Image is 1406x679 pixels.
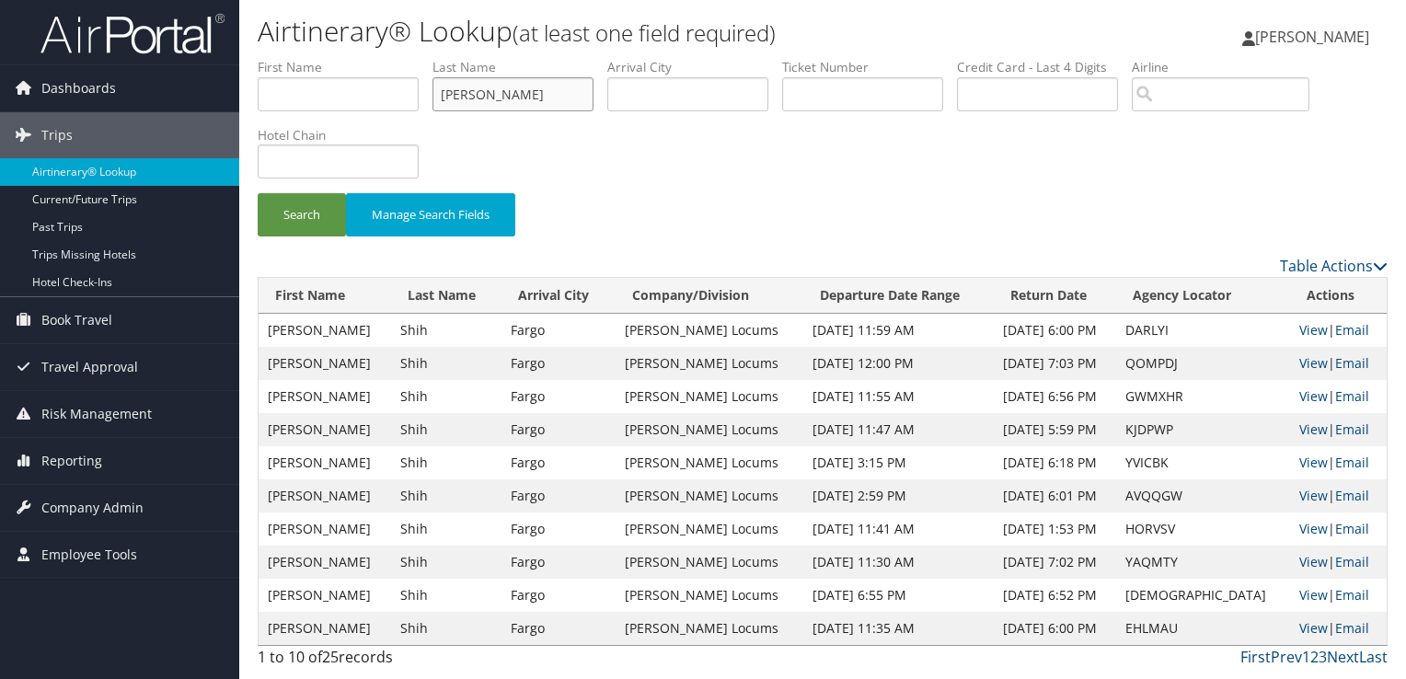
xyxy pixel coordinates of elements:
td: Fargo [501,446,615,479]
td: Fargo [501,512,615,546]
th: Arrival City: activate to sort column ascending [501,278,615,314]
td: [DATE] 11:41 AM [803,512,994,546]
td: [DATE] 6:52 PM [994,579,1116,612]
td: Fargo [501,579,615,612]
td: | [1290,347,1387,380]
a: Email [1335,619,1369,637]
td: QOMPDJ [1116,347,1290,380]
span: Company Admin [41,485,144,531]
td: [DATE] 6:01 PM [994,479,1116,512]
label: Last Name [432,58,607,76]
a: Prev [1271,647,1302,667]
td: [DATE] 11:30 AM [803,546,994,579]
td: Shih [391,380,501,413]
th: Return Date: activate to sort column ascending [994,278,1116,314]
small: (at least one field required) [513,17,776,48]
a: View [1299,420,1328,438]
td: [DATE] 5:59 PM [994,413,1116,446]
td: Shih [391,347,501,380]
button: Manage Search Fields [346,193,515,236]
td: Shih [391,512,501,546]
td: [DATE] 12:00 PM [803,347,994,380]
td: Fargo [501,612,615,645]
a: View [1299,354,1328,372]
label: Arrival City [607,58,782,76]
a: View [1299,520,1328,537]
a: 1 [1302,647,1310,667]
td: [DATE] 11:59 AM [803,314,994,347]
span: Reporting [41,438,102,484]
td: [DATE] 11:47 AM [803,413,994,446]
span: [PERSON_NAME] [1255,27,1369,47]
td: Shih [391,413,501,446]
td: Shih [391,314,501,347]
td: [PERSON_NAME] [259,479,391,512]
td: | [1290,579,1387,612]
td: [DATE] 7:03 PM [994,347,1116,380]
td: [PERSON_NAME] Locums [616,347,803,380]
td: [PERSON_NAME] [259,512,391,546]
td: [PERSON_NAME] [259,446,391,479]
td: [DATE] 1:53 PM [994,512,1116,546]
a: Email [1335,553,1369,570]
a: Table Actions [1280,256,1388,276]
td: [PERSON_NAME] Locums [616,612,803,645]
td: [PERSON_NAME] Locums [616,512,803,546]
a: 2 [1310,647,1319,667]
td: Shih [391,579,501,612]
td: Fargo [501,314,615,347]
span: Trips [41,112,73,158]
td: [DEMOGRAPHIC_DATA] [1116,579,1290,612]
td: YVICBK [1116,446,1290,479]
a: View [1299,454,1328,471]
td: [DATE] 6:56 PM [994,380,1116,413]
label: Credit Card - Last 4 Digits [957,58,1132,76]
td: [PERSON_NAME] Locums [616,579,803,612]
td: Fargo [501,546,615,579]
a: Email [1335,354,1369,372]
th: Departure Date Range: activate to sort column ascending [803,278,994,314]
td: [DATE] 6:55 PM [803,579,994,612]
h1: Airtinerary® Lookup [258,12,1011,51]
td: [DATE] 2:59 PM [803,479,994,512]
button: Search [258,193,346,236]
a: Next [1327,647,1359,667]
th: First Name: activate to sort column ascending [259,278,391,314]
td: [DATE] 11:35 AM [803,612,994,645]
td: Shih [391,612,501,645]
td: AVQQGW [1116,479,1290,512]
td: DARLYI [1116,314,1290,347]
td: Shih [391,446,501,479]
td: [PERSON_NAME] Locums [616,479,803,512]
td: KJDPWP [1116,413,1290,446]
td: [PERSON_NAME] [259,347,391,380]
td: | [1290,413,1387,446]
td: Fargo [501,413,615,446]
a: Email [1335,321,1369,339]
td: [DATE] 6:00 PM [994,314,1116,347]
a: Last [1359,647,1388,667]
td: Shih [391,479,501,512]
a: 3 [1319,647,1327,667]
td: [PERSON_NAME] [259,413,391,446]
td: [PERSON_NAME] [259,314,391,347]
a: Email [1335,387,1369,405]
td: [PERSON_NAME] [259,380,391,413]
span: Travel Approval [41,344,138,390]
td: [PERSON_NAME] Locums [616,314,803,347]
th: Agency Locator: activate to sort column ascending [1116,278,1290,314]
td: [PERSON_NAME] Locums [616,413,803,446]
label: Hotel Chain [258,126,432,144]
td: | [1290,512,1387,546]
label: First Name [258,58,432,76]
td: [PERSON_NAME] Locums [616,446,803,479]
a: View [1299,387,1328,405]
td: [DATE] 6:00 PM [994,612,1116,645]
td: [DATE] 6:18 PM [994,446,1116,479]
td: | [1290,612,1387,645]
td: YAQMTY [1116,546,1290,579]
a: View [1299,321,1328,339]
td: Fargo [501,479,615,512]
span: Employee Tools [41,532,137,578]
td: Fargo [501,347,615,380]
